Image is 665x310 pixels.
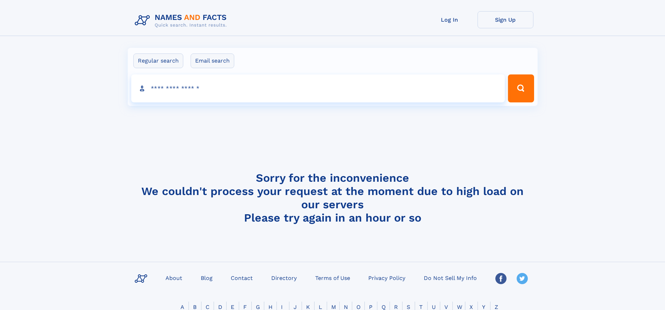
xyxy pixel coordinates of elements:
a: Blog [198,273,215,283]
a: Terms of Use [312,273,353,283]
label: Email search [191,53,234,68]
h4: Sorry for the inconvenience We couldn't process your request at the moment due to high load on ou... [132,171,533,224]
img: Logo Names and Facts [132,11,232,30]
a: Log In [422,11,478,28]
input: search input [131,74,505,102]
a: About [163,273,185,283]
a: Do Not Sell My Info [421,273,480,283]
img: Twitter [517,273,528,284]
a: Contact [228,273,256,283]
button: Search Button [508,74,534,102]
a: Privacy Policy [365,273,408,283]
label: Regular search [133,53,183,68]
img: Facebook [495,273,507,284]
a: Directory [268,273,300,283]
a: Sign Up [478,11,533,28]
